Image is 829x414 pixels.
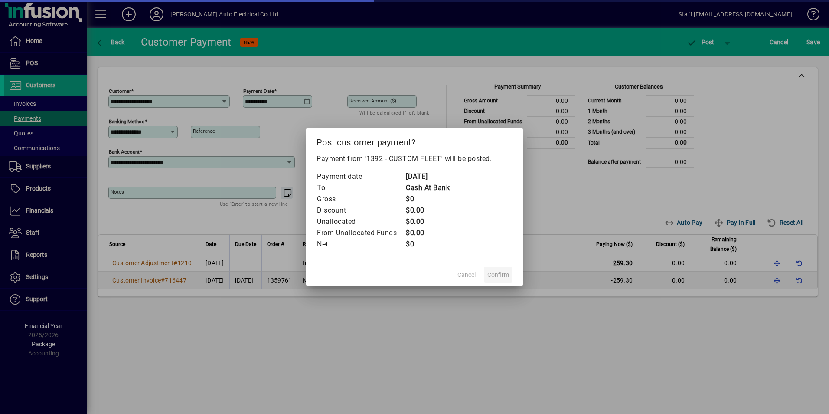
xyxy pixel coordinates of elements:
td: $0 [405,194,450,205]
td: Payment date [317,171,405,182]
td: $0 [405,239,450,250]
p: Payment from '1392 - CUSTOM FLEET' will be posted. [317,154,512,164]
td: $0.00 [405,227,450,239]
td: $0.00 [405,216,450,227]
h2: Post customer payment? [306,128,523,153]
td: Discount [317,205,405,216]
td: Unallocated [317,216,405,227]
td: Net [317,239,405,250]
td: [DATE] [405,171,450,182]
td: Cash At Bank [405,182,450,194]
td: $0.00 [405,205,450,216]
td: To: [317,182,405,194]
td: From Unallocated Funds [317,227,405,239]
td: Gross [317,194,405,205]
